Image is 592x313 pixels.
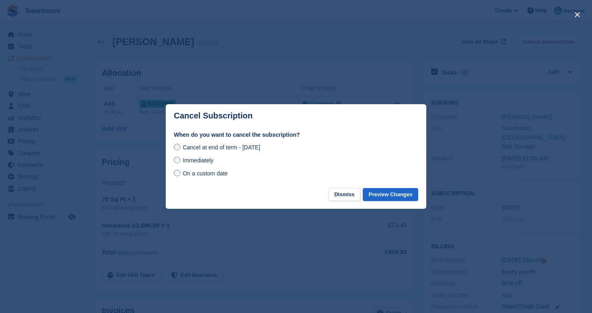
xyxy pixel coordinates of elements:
label: When do you want to cancel the subscription? [174,131,418,139]
button: Dismiss [329,188,360,201]
input: Immediately [174,157,180,163]
button: Preview Changes [363,188,418,201]
p: Cancel Subscription [174,111,252,120]
span: Cancel at end of term - [DATE] [183,144,260,151]
span: Immediately [183,157,213,164]
input: Cancel at end of term - [DATE] [174,144,180,150]
span: On a custom date [183,170,228,177]
input: On a custom date [174,170,180,176]
button: close [571,8,584,21]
